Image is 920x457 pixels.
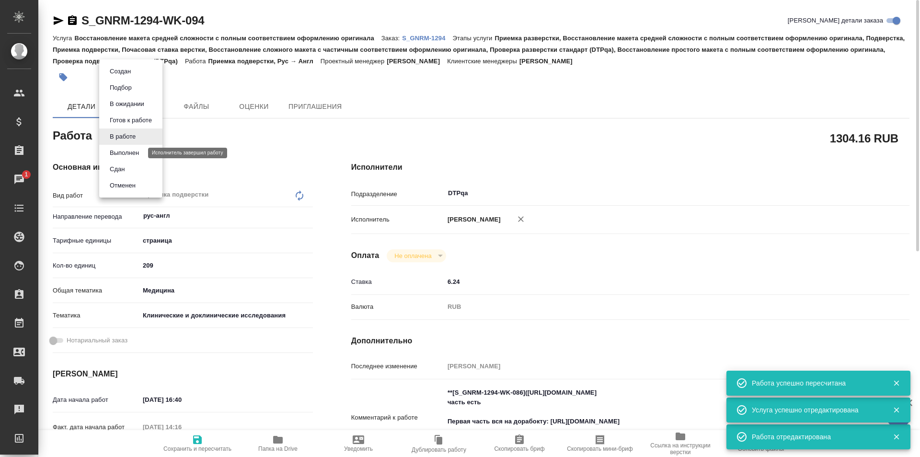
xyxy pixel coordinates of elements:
[886,379,906,387] button: Закрыть
[107,164,127,175] button: Сдан
[107,82,135,93] button: Подбор
[752,378,878,388] div: Работа успешно пересчитана
[107,131,138,142] button: В работе
[107,148,142,158] button: Выполнен
[107,180,138,191] button: Отменен
[107,115,155,126] button: Готов к работе
[107,99,147,109] button: В ожидании
[752,432,878,442] div: Работа отредактирована
[752,405,878,415] div: Услуга успешно отредактирована
[886,433,906,441] button: Закрыть
[886,406,906,414] button: Закрыть
[107,66,134,77] button: Создан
